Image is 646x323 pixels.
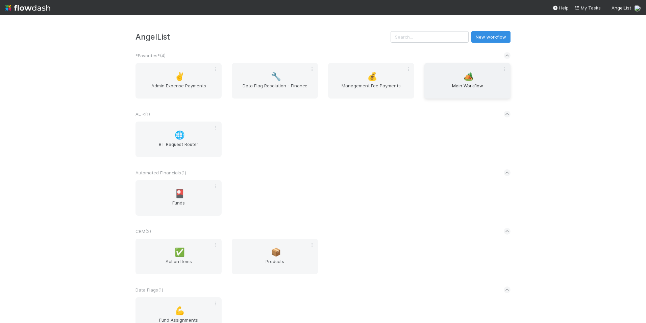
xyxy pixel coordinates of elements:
[574,4,601,11] a: My Tasks
[138,82,219,96] span: Admin Expense Payments
[232,239,318,274] a: 📦Products
[612,5,631,10] span: AngelList
[574,5,601,10] span: My Tasks
[135,63,222,99] a: ✌️Admin Expense Payments
[135,53,166,58] span: *Favorites* ( 4 )
[138,258,219,272] span: Action Items
[138,199,219,213] span: Funds
[175,306,185,315] span: 💪
[135,180,222,216] a: 🎴Funds
[471,31,511,43] button: New workflow
[138,141,219,154] span: BT Request Router
[175,72,185,81] span: ✌️
[328,63,414,99] a: 💰Management Fee Payments
[234,258,315,272] span: Products
[175,189,185,198] span: 🎴
[367,72,377,81] span: 💰
[232,63,318,99] a: 🔧Data Flag Resolution - Finance
[234,82,315,96] span: Data Flag Resolution - Finance
[135,32,391,41] h3: AngelList
[135,111,150,117] span: AL < ( 1 )
[552,4,569,11] div: Help
[424,63,511,99] a: 🏕️Main Workflow
[135,287,163,293] span: Data Flags ( 1 )
[175,131,185,139] span: 🌐
[135,170,186,175] span: Automated Financials ( 1 )
[135,122,222,157] a: 🌐BT Request Router
[331,82,412,96] span: Management Fee Payments
[271,248,281,257] span: 📦
[135,239,222,274] a: ✅Action Items
[175,248,185,257] span: ✅
[271,72,281,81] span: 🔧
[427,82,508,96] span: Main Workflow
[634,5,641,12] img: avatar_487f705b-1efa-4920-8de6-14528bcda38c.png
[135,229,151,234] span: CRM ( 2 )
[5,2,50,14] img: logo-inverted-e16ddd16eac7371096b0.svg
[391,31,469,43] input: Search...
[464,72,474,81] span: 🏕️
